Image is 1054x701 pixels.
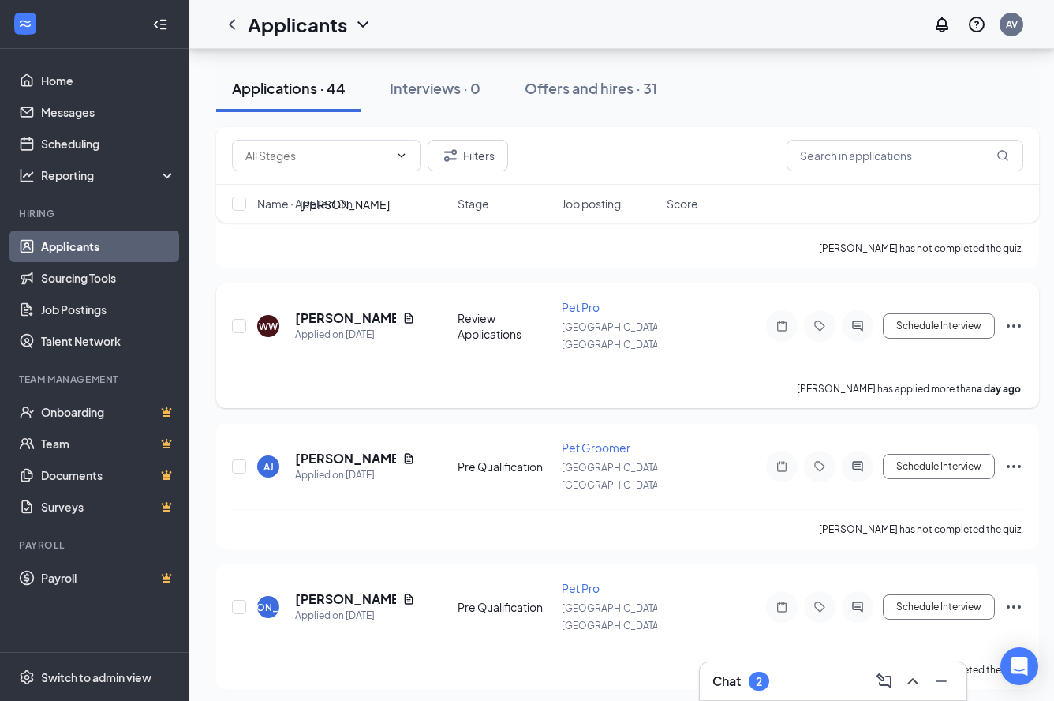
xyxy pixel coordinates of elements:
div: Payroll [19,538,173,552]
svg: Note [772,320,791,332]
svg: Minimize [932,672,951,691]
p: [PERSON_NAME] has not completed the quiz. [819,242,1023,255]
h1: Applicants [248,11,347,38]
a: Applicants [41,231,176,262]
span: [GEOGRAPHIC_DATA], [GEOGRAPHIC_DATA] [562,462,664,491]
span: Job posting [562,196,621,212]
p: [PERSON_NAME] has not completed the quiz. [819,523,1023,536]
div: Team Management [19,373,173,386]
h5: [PERSON_NAME] [295,309,396,327]
button: Schedule Interview [883,313,995,339]
svg: Document [402,312,415,324]
svg: Tag [810,320,829,332]
svg: MagnifyingGlass [996,149,1009,162]
div: AV [1006,17,1018,31]
h5: [PERSON_NAME] [295,450,396,467]
span: Stage [458,196,489,212]
button: Minimize [929,669,954,694]
input: Search in applications [787,140,1023,171]
div: Pre Qualification [458,599,553,615]
p: [PERSON_NAME] has applied more than . [797,382,1023,395]
svg: ChevronUp [903,672,922,691]
div: WW [259,320,278,333]
span: [GEOGRAPHIC_DATA], [GEOGRAPHIC_DATA] [562,602,664,632]
div: Review Applications [458,310,553,342]
svg: ChevronLeft [222,15,241,34]
span: Pet Pro [562,581,600,595]
div: Applied on [DATE] [295,608,415,624]
svg: Collapse [152,17,168,32]
a: OnboardingCrown [41,396,176,428]
svg: Tag [810,460,829,473]
svg: Tag [810,601,829,613]
div: [PERSON_NAME] [300,196,390,213]
svg: ComposeMessage [875,672,894,691]
svg: ActiveChat [848,601,867,613]
svg: Settings [19,669,35,685]
svg: Analysis [19,167,35,183]
a: Messages [41,96,176,128]
svg: Notifications [933,15,951,34]
div: Applications · 44 [232,78,346,98]
div: Interviews · 0 [390,78,480,98]
div: Applied on [DATE] [295,327,415,343]
svg: ChevronDown [353,15,372,34]
div: AJ [263,460,274,474]
svg: QuestionInfo [967,15,986,34]
svg: Ellipses [1004,457,1023,476]
span: Score [667,196,698,212]
div: Applied on [DATE] [295,467,415,483]
svg: WorkstreamLogo [17,16,33,32]
div: Reporting [41,167,177,183]
button: Schedule Interview [883,454,995,479]
span: Pet Groomer [562,440,630,455]
h3: Chat [712,673,741,690]
a: Job Postings [41,294,176,325]
input: All Stages [245,147,389,164]
svg: Note [772,601,791,613]
svg: Ellipses [1004,317,1023,336]
svg: ActiveChat [848,320,867,332]
svg: Document [402,452,415,465]
div: Open Intercom Messenger [1000,647,1038,685]
a: DocumentsCrown [41,459,176,491]
span: [GEOGRAPHIC_DATA], [GEOGRAPHIC_DATA] [562,321,664,350]
a: Home [41,65,176,96]
svg: ActiveChat [848,460,867,473]
div: 2 [756,675,762,688]
div: [PERSON_NAME] [228,601,309,614]
button: Schedule Interview [883,594,995,620]
span: Name · Applied On [257,196,353,212]
button: Filter Filters [428,140,508,171]
span: Pet Pro [562,300,600,314]
svg: Ellipses [1004,598,1023,617]
div: Offers and hires · 31 [525,78,657,98]
div: Pre Qualification [458,459,553,474]
div: Switch to admin view [41,669,151,685]
a: Talent Network [41,325,176,357]
button: ComposeMessage [872,669,897,694]
a: Sourcing Tools [41,262,176,294]
b: a day ago [977,383,1021,395]
svg: Document [402,593,415,605]
div: Hiring [19,207,173,220]
svg: ChevronDown [395,149,408,162]
svg: Filter [441,146,460,165]
a: SurveysCrown [41,491,176,523]
a: Scheduling [41,128,176,159]
svg: Note [772,460,791,473]
h5: [PERSON_NAME] [295,590,396,608]
button: ChevronUp [900,669,925,694]
a: TeamCrown [41,428,176,459]
a: PayrollCrown [41,562,176,594]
